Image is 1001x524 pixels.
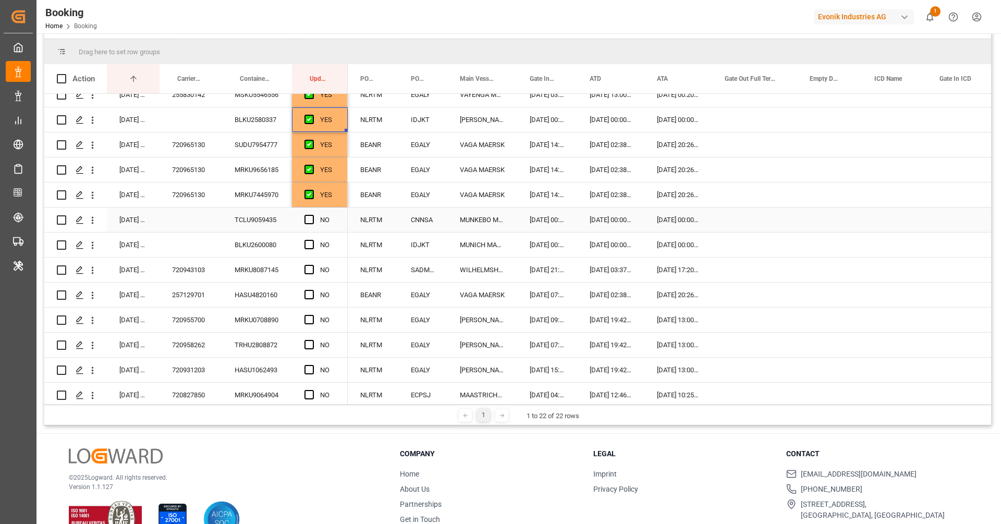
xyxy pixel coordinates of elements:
[45,5,97,20] div: Booking
[320,133,335,157] div: YES
[517,358,577,382] div: [DATE] 15:27:00
[44,358,348,383] div: Press SPACE to select this row.
[160,308,222,332] div: 720955700
[577,233,644,257] div: [DATE] 00:00:00
[310,75,326,82] span: Update Last Opened By
[72,74,95,83] div: Action
[577,258,644,282] div: [DATE] 03:37:00
[222,132,292,157] div: SUDU7954777
[348,107,398,132] div: NLRTM
[644,132,712,157] div: [DATE] 20:26:00
[79,48,160,56] span: Drag here to set row groups
[320,383,335,407] div: NO
[160,358,222,382] div: 720931203
[348,82,398,107] div: NLRTM
[400,515,440,523] a: Get in Touch
[348,283,398,307] div: BEANR
[400,500,442,508] a: Partnerships
[44,182,348,208] div: Press SPACE to select this row.
[320,283,335,307] div: NO
[577,283,644,307] div: [DATE] 02:38:00
[107,132,160,157] div: [DATE] 12:19:48
[160,283,222,307] div: 257129701
[107,283,160,307] div: [DATE] 14:49:16
[69,448,163,464] img: Logward Logo
[44,233,348,258] div: Press SPACE to select this row.
[160,157,222,182] div: 720965130
[517,157,577,182] div: [DATE] 14:17:00
[447,208,517,232] div: MUNKEBO MAERSK
[644,308,712,332] div: [DATE] 13:00:00
[348,358,398,382] div: NLRTM
[644,258,712,282] div: [DATE] 17:20:00
[398,208,447,232] div: CNNSA
[593,485,638,493] a: Privacy Policy
[160,333,222,357] div: 720958262
[644,208,712,232] div: [DATE] 00:00:00
[810,75,840,82] span: Empty Delivered Depot
[398,358,447,382] div: EGALY
[45,22,63,30] a: Home
[398,258,447,282] div: SADMM
[222,383,292,407] div: MRKU9064904
[644,383,712,407] div: [DATE] 10:25:00
[398,182,447,207] div: EGALY
[644,157,712,182] div: [DATE] 20:26:00
[577,208,644,232] div: [DATE] 00:00:00
[44,333,348,358] div: Press SPACE to select this row.
[447,132,517,157] div: VAGA MAERSK
[44,308,348,333] div: Press SPACE to select this row.
[222,358,292,382] div: HASU1062493
[107,333,160,357] div: [DATE] 16:09:37
[577,358,644,382] div: [DATE] 19:42:00
[657,75,668,82] span: ATA
[348,258,398,282] div: NLRTM
[44,383,348,408] div: Press SPACE to select this row.
[320,83,335,107] div: YES
[577,107,644,132] div: [DATE] 00:00:00
[44,82,348,107] div: Press SPACE to select this row.
[786,448,967,459] h3: Contact
[517,283,577,307] div: [DATE] 07:28:00
[107,182,160,207] div: [DATE] 12:19:48
[222,82,292,107] div: MSKU5546556
[320,208,335,232] div: NO
[447,82,517,107] div: VAYENGA MAERSK
[44,208,348,233] div: Press SPACE to select this row.
[320,258,335,282] div: NO
[517,383,577,407] div: [DATE] 04:48:00
[160,182,222,207] div: 720965130
[725,75,775,82] span: Gate Out Full Terminal
[107,358,160,382] div: [DATE] 19:01:42
[590,75,601,82] span: ATD
[222,283,292,307] div: HASU4820160
[447,258,517,282] div: WILHELMSHAVEN EXPRESS
[69,482,374,492] p: Version 1.1.127
[447,182,517,207] div: VAGA MAERSK
[942,5,965,29] button: Help Center
[447,383,517,407] div: MAASTRICHT MAERSK
[517,308,577,332] div: [DATE] 09:42:00
[44,258,348,283] div: Press SPACE to select this row.
[160,383,222,407] div: 720827850
[517,82,577,107] div: [DATE] 03:48:00
[400,485,430,493] a: About Us
[577,333,644,357] div: [DATE] 19:42:00
[398,308,447,332] div: EGALY
[447,233,517,257] div: MUNICH MAERSK
[348,157,398,182] div: BEANR
[398,82,447,107] div: EGALY
[44,107,348,132] div: Press SPACE to select this row.
[644,358,712,382] div: [DATE] 13:00:00
[814,7,918,27] button: Evonik Industries AG
[320,358,335,382] div: NO
[517,132,577,157] div: [DATE] 14:13:00
[814,9,914,25] div: Evonik Industries AG
[160,132,222,157] div: 720965130
[644,333,712,357] div: [DATE] 13:00:00
[107,208,160,232] div: [DATE] 12:19:48
[348,182,398,207] div: BEANR
[69,473,374,482] p: © 2025 Logward. All rights reserved.
[320,158,335,182] div: YES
